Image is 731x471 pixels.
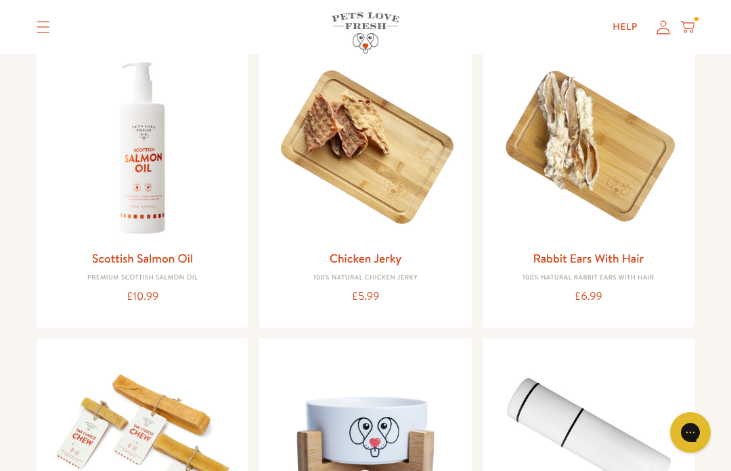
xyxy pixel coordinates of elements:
img: Pets Love Fresh [332,12,399,53]
div: £6.99 [493,288,684,306]
summary: Translation missing: en.sections.header.menu [26,10,61,44]
img: Chicken Jerky [270,53,460,243]
img: Scottish Salmon Oil [47,53,238,243]
div: £5.99 [270,288,460,306]
div: £10.99 [47,288,238,306]
a: Help [602,14,648,41]
a: Chicken Jerky [330,250,402,267]
iframe: Gorgias live chat messenger [663,407,717,457]
div: Premium Scottish Salmon Oil [47,274,238,282]
a: Rabbit Ears With Hair [533,250,644,267]
a: Scottish Salmon Oil [92,250,193,267]
div: 100% Natural Chicken Jerky [270,274,460,282]
div: 100% Natural Rabbit Ears with hair [493,274,684,282]
img: Rabbit Ears With Hair [493,53,684,243]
